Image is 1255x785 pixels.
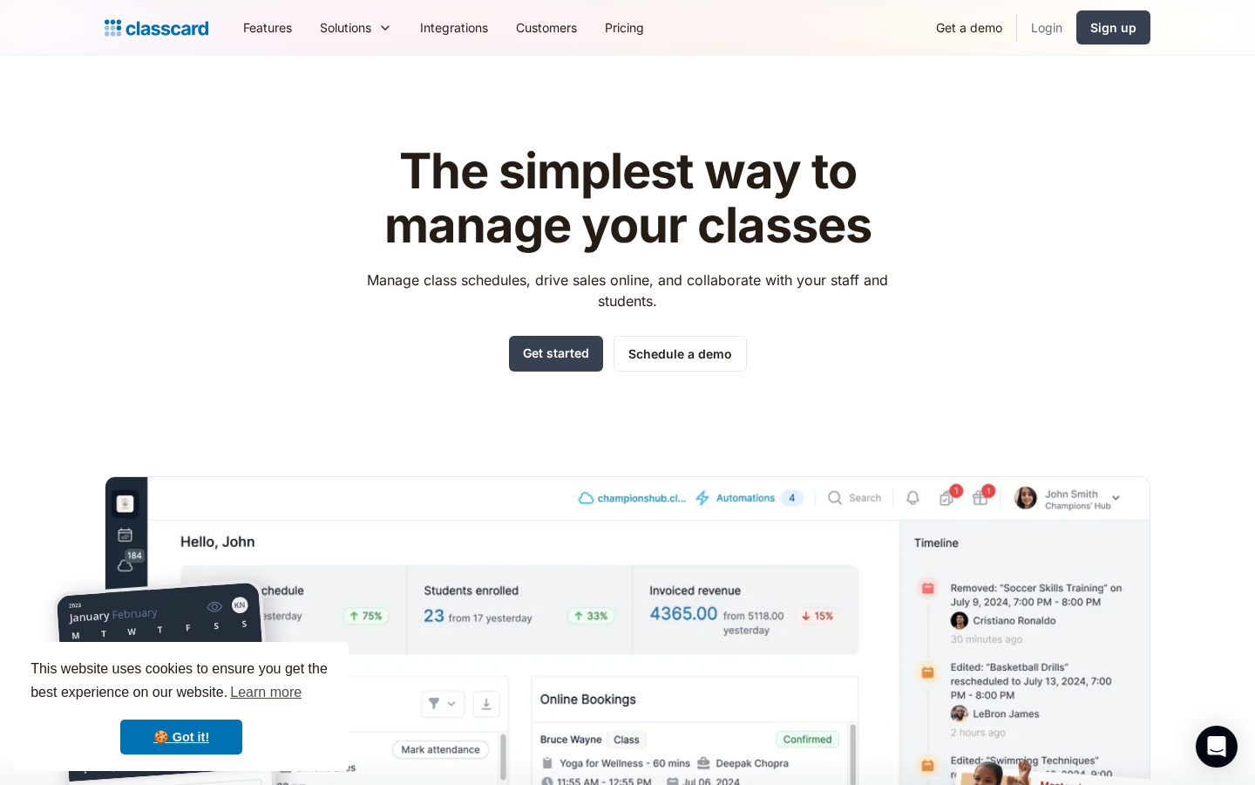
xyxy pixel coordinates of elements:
[1090,18,1136,37] div: Sign up
[1196,726,1238,768] div: Open Intercom Messenger
[105,16,208,40] a: home
[1017,8,1076,47] a: Login
[306,8,406,47] div: Solutions
[502,8,591,47] a: Customers
[591,8,658,47] a: Pricing
[14,642,349,771] div: cookieconsent
[406,8,502,47] a: Integrations
[120,720,242,754] a: dismiss cookie message
[31,659,332,706] span: This website uses cookies to ensure you get the best experience on our website.
[1076,10,1150,44] a: Sign up
[229,8,306,47] a: Features
[320,18,371,37] div: Solutions
[351,145,905,252] h1: The simplest way to manage your classes
[614,336,747,372] a: Schedule a demo
[227,679,304,706] a: learn more about cookies
[509,336,603,372] a: Get started
[351,270,905,311] p: Manage class schedules, drive sales online, and collaborate with your staff and students.
[922,8,1016,47] a: Get a demo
